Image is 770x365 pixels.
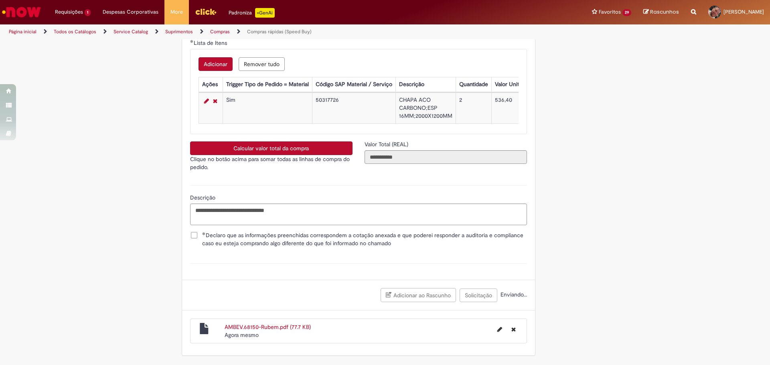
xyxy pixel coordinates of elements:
[165,28,193,35] a: Suprimentos
[223,77,312,92] th: Trigger Tipo de Pedido = Material
[365,140,410,148] label: Somente leitura - Valor Total (REAL)
[365,141,410,148] span: Somente leitura - Valor Total (REAL)
[395,93,456,124] td: CHAPA ACO CARBONO;ESP 16MM;2000X1200MM
[202,232,206,235] span: Obrigatório Preenchido
[6,24,507,39] ul: Trilhas de página
[211,96,219,106] a: Remover linha 1
[190,40,194,43] span: Obrigatório Preenchido
[190,141,353,155] button: Calcular valor total da compra
[9,28,36,35] a: Página inicial
[312,77,395,92] th: Código SAP Material / Serviço
[199,57,233,71] button: Add a row for Lista de Itens
[54,28,96,35] a: Todos os Catálogos
[491,77,532,92] th: Valor Unitário
[190,204,527,225] textarea: Descrição
[225,323,311,331] a: AMBEV.68150-Rubem.pdf (77.7 KB)
[190,155,353,171] p: Clique no botão acima para somar todas as linhas de compra do pedido.
[395,77,456,92] th: Descrição
[223,93,312,124] td: Sim
[456,77,491,92] th: Quantidade
[507,323,521,336] button: Excluir AMBEV.68150-Rubem.pdf
[113,28,148,35] a: Service Catalog
[199,77,223,92] th: Ações
[723,8,764,15] span: [PERSON_NAME]
[247,28,312,35] a: Compras rápidas (Speed Buy)
[365,150,527,164] input: Valor Total (REAL)
[55,8,83,16] span: Requisições
[492,323,507,336] button: Editar nome de arquivo AMBEV.68150-Rubem.pdf
[194,39,229,46] span: Lista de Itens
[239,57,285,71] button: Remove all rows for Lista de Itens
[225,331,259,339] span: Agora mesmo
[202,231,527,247] span: Declaro que as informações preenchidas correspondem a cotação anexada e que poderei responder a a...
[499,291,527,298] span: Enviando...
[312,93,395,124] td: 50317726
[491,93,532,124] td: 536,40
[225,331,259,339] time: 29/08/2025 09:44:10
[202,96,211,106] a: Editar Linha 1
[210,28,230,35] a: Compras
[456,93,491,124] td: 2
[1,4,42,20] img: ServiceNow
[190,194,217,201] span: Descrição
